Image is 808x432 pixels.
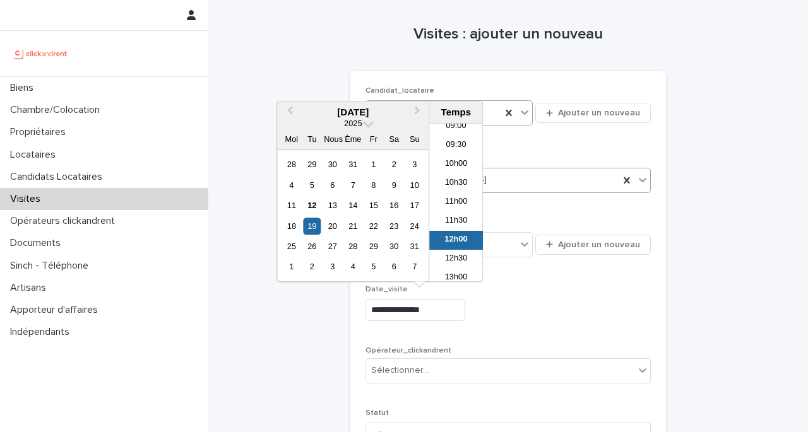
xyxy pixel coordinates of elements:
div: Choisissez le jeudi 21 août 2025 [345,218,362,235]
div: Choisissez le mercredi 30 juillet 2025 [324,156,341,173]
font: 2 [310,262,314,272]
font: 5 [371,262,376,272]
font: 21 [348,221,357,231]
font: 7 [412,262,417,272]
div: Choisissez le vendredi 29 août 2025 [365,238,382,255]
div: Choisissez le lundi 1er septembre 2025 [283,259,300,276]
div: Choisissez le mercredi 3 septembre 2025 [324,259,341,276]
font: [DATE] [337,107,369,117]
font: 17 [410,201,419,210]
font: 09:00 [446,121,466,131]
font: 31 [410,242,419,251]
font: Su [410,135,420,144]
font: 28 [287,160,296,169]
font: 7 [351,180,355,190]
div: Choisissez le lundi 25 août 2025 [283,238,300,255]
font: 27 [328,242,337,251]
font: Moi [285,135,299,144]
div: Choisissez le jeudi 28 août 2025 [345,238,362,255]
font: 31 [348,160,357,169]
div: Choisissez le dimanche 31 août 2025 [406,238,423,255]
font: Artisans [10,283,46,293]
div: Choisissez le samedi 9 août 2025 [386,177,403,194]
font: 09:30 [446,140,466,149]
font: Sa [389,135,399,144]
font: 28 [348,242,357,251]
font: 26 [307,242,316,251]
font: Ajouter un nouveau [558,108,640,117]
font: 3 [412,160,417,169]
font: 9 [392,180,396,190]
font: Candidat_locataire [365,87,434,95]
font: Locataires [10,149,56,160]
font: 1 [289,262,294,272]
font: 30 [389,242,398,251]
div: Choisissez le lundi 11 août 2025 [283,197,300,214]
font: 8 [371,180,376,190]
font: 13 [328,201,337,210]
font: 1 [371,160,376,169]
font: 13h00 [445,272,468,282]
div: Choisissez le samedi 6 septembre 2025 [386,259,403,276]
font: 12h00 [445,235,468,244]
font: 11 [287,201,296,210]
font: Temps [441,107,472,117]
div: Choisissez le mardi 29 juillet 2025 [304,156,321,173]
div: Choisissez le samedi 16 août 2025 [386,197,403,214]
div: Choisissez le dimanche 24 août 2025 [406,218,423,235]
font: 5 [310,180,314,190]
font: Nous [324,135,343,144]
font: Statut [365,409,389,417]
font: Documents [10,238,61,248]
div: Choisissez le lundi 28 juillet 2025 [283,156,300,173]
div: Choisissez le dimanche 10 août 2025 [406,177,423,194]
font: 20 [328,221,337,231]
div: Choisissez le samedi 30 août 2025 [386,238,403,255]
font: Apporteur d'affaires [10,305,98,315]
font: Indépendants [10,327,69,337]
font: 25 [287,242,296,251]
font: 14 [348,201,357,210]
font: 29 [369,242,378,251]
button: Mois précédent [278,103,299,123]
font: Ème [345,135,361,144]
div: Choisissez le mardi 2 septembre 2025 [304,259,321,276]
font: 2 [392,160,396,169]
div: Choisissez le vendredi 1er août 2025 [365,156,382,173]
div: Choisissez le vendredi 22 août 2025 [365,218,382,235]
div: Choisissez le mercredi 13 août 2025 [324,197,341,214]
font: 11h00 [445,197,468,206]
font: 10h30 [445,178,468,187]
font: 12h30 [445,254,468,263]
div: Choisissez le vendredi 15 août 2025 [365,197,382,214]
img: UCB0brd3T0yccxBKYDjQ [10,41,71,66]
div: Choisissez le lundi 18 août 2025 [283,218,300,235]
div: Choisissez le dimanche 17 août 2025 [406,197,423,214]
font: Visites : ajouter un nouveau [413,26,603,42]
font: 4 [351,262,355,272]
div: Choisissez le mardi 5 août 2025 [304,177,321,194]
font: Sélectionner... [371,366,429,375]
font: 16 [389,201,398,210]
div: Choisissez le jeudi 31 juillet 2025 [345,156,362,173]
div: Choisissez le dimanche 3 août 2025 [406,156,423,173]
div: Choisissez le mercredi 20 août 2025 [324,218,341,235]
div: Choisissez le mercredi 27 août 2025 [324,238,341,255]
font: 6 [330,180,335,190]
button: Ajouter un nouveau [535,103,651,123]
font: 22 [369,221,378,231]
div: Choisissez le mercredi 6 août 2025 [324,177,341,194]
font: 4 [289,180,294,190]
font: 10h00 [445,159,468,168]
font: Opérateurs clickandrent [10,216,115,226]
font: Chambre/Colocation [10,105,100,115]
font: Propriétaires [10,127,66,137]
font: Tu [307,135,316,144]
font: 18 [287,221,296,231]
font: Visites [10,194,40,204]
div: Choisissez le jeudi 14 août 2025 [345,197,362,214]
font: 3 [330,262,335,272]
div: Choisissez le jeudi 4 septembre 2025 [345,259,362,276]
font: Candidats Locataires [10,172,102,182]
div: Choisissez le samedi 2 août 2025 [386,156,403,173]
